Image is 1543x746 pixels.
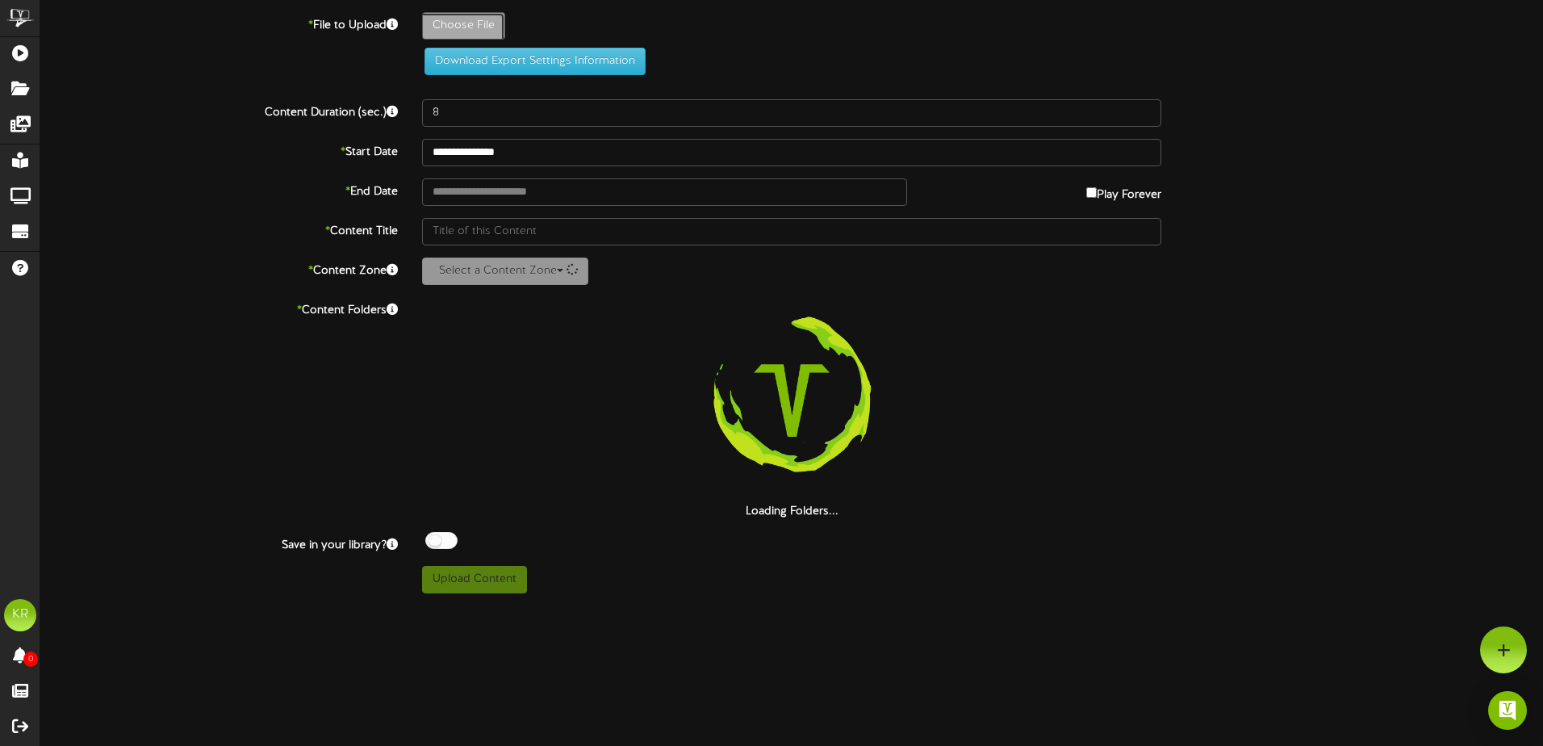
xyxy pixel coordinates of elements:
[422,218,1161,245] input: Title of this Content
[1488,691,1527,730] div: Open Intercom Messenger
[23,652,38,667] span: 0
[28,297,410,319] label: Content Folders
[422,258,588,285] button: Select a Content Zone
[28,218,410,240] label: Content Title
[28,258,410,279] label: Content Zone
[28,12,410,34] label: File to Upload
[28,178,410,200] label: End Date
[1086,187,1097,198] input: Play Forever
[746,505,838,518] strong: Loading Folders...
[28,139,410,161] label: Start Date
[424,48,646,75] button: Download Export Settings Information
[688,297,895,504] img: loading-spinner-3.png
[4,599,36,631] div: KR
[1086,178,1161,203] label: Play Forever
[28,99,410,121] label: Content Duration (sec.)
[416,55,646,67] a: Download Export Settings Information
[28,532,410,554] label: Save in your library?
[422,566,527,593] button: Upload Content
